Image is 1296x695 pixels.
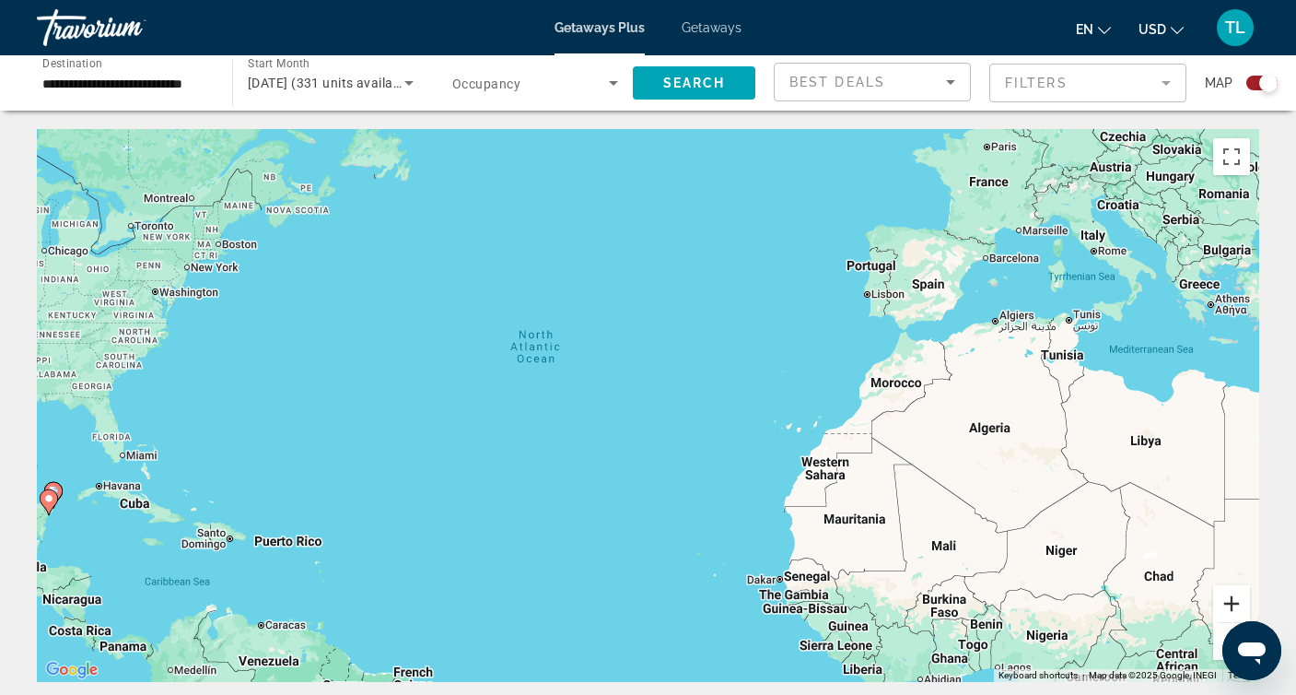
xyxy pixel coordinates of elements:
span: Occupancy [452,77,520,91]
a: Getaways [682,20,741,35]
img: Google [41,658,102,682]
a: Terms (opens in new tab) [1228,670,1254,680]
span: Destination [42,56,102,69]
button: Keyboard shortcuts [998,669,1078,682]
span: Map data ©2025 Google, INEGI [1089,670,1217,680]
span: Search [663,76,726,90]
span: USD [1138,22,1166,37]
button: Search [633,66,755,100]
a: Open this area in Google Maps (opens a new window) [41,658,102,682]
a: Getaways Plus [555,20,645,35]
button: Toggle fullscreen view [1213,138,1250,175]
button: Zoom in [1213,585,1250,622]
button: Zoom out [1213,623,1250,660]
button: Filter [989,63,1186,103]
span: TL [1225,18,1245,37]
span: Map [1205,70,1232,96]
iframe: Button to launch messaging window [1222,621,1281,680]
button: Change language [1076,16,1111,42]
span: [DATE] (331 units available) [248,76,415,90]
mat-select: Sort by [789,71,955,93]
span: Best Deals [789,75,885,89]
button: Change currency [1138,16,1184,42]
span: Start Month [248,57,309,70]
button: User Menu [1211,8,1259,47]
a: Travorium [37,4,221,52]
span: en [1076,22,1093,37]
